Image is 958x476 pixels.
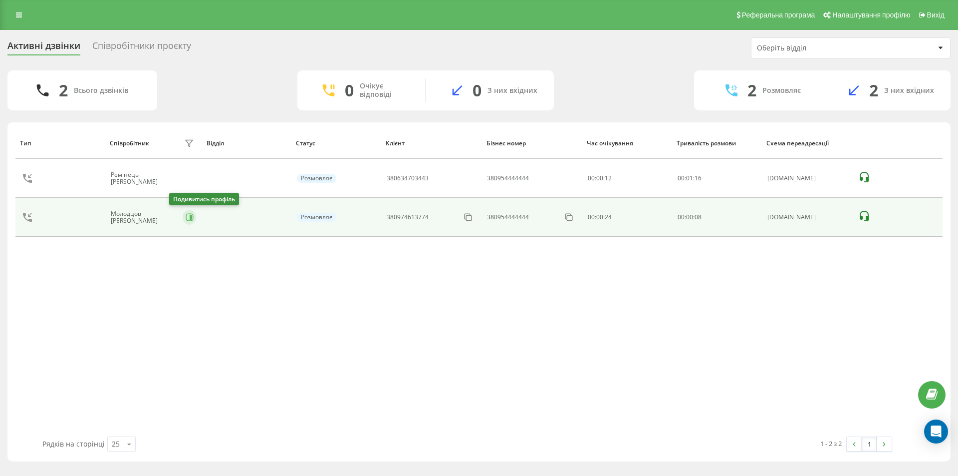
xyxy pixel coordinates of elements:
[487,214,529,221] div: 380954444444
[112,439,120,449] div: 25
[762,86,801,95] div: Розмовляє
[74,86,128,95] div: Всього дзвінків
[832,11,910,19] span: Налаштування профілю
[767,175,848,182] div: [DOMAIN_NAME]
[345,81,354,100] div: 0
[110,140,149,147] div: Співробітник
[20,140,100,147] div: Тип
[924,420,948,444] div: Open Intercom Messenger
[207,140,287,147] div: Відділ
[387,214,429,221] div: 380974613774
[695,174,702,182] span: 16
[297,174,336,183] div: Розмовляє
[686,213,693,221] span: 00
[486,140,578,147] div: Бізнес номер
[678,214,702,221] div: : :
[742,11,815,19] span: Реферальна програма
[588,214,667,221] div: 00:00:24
[111,171,182,186] div: Ремінець [PERSON_NAME]
[473,81,481,100] div: 0
[678,175,702,182] div: : :
[587,140,667,147] div: Час очікування
[884,86,934,95] div: З них вхідних
[42,439,105,449] span: Рядків на сторінці
[677,140,757,147] div: Тривалість розмови
[360,82,410,99] div: Очікує відповіді
[927,11,945,19] span: Вихід
[387,175,429,182] div: 380634703443
[7,40,80,56] div: Активні дзвінки
[111,210,181,225] div: Молодцов [PERSON_NAME]
[757,44,876,52] div: Оберіть відділ
[59,81,68,100] div: 2
[766,140,848,147] div: Схема переадресації
[678,213,685,221] span: 00
[487,175,529,182] div: 380954444444
[686,174,693,182] span: 01
[695,213,702,221] span: 08
[297,213,336,222] div: Розмовляє
[820,439,842,449] div: 1 - 2 з 2
[487,86,537,95] div: З них вхідних
[92,40,191,56] div: Співробітники проєкту
[678,174,685,182] span: 00
[767,214,848,221] div: [DOMAIN_NAME]
[747,81,756,100] div: 2
[862,437,877,451] a: 1
[588,175,667,182] div: 00:00:12
[386,140,477,147] div: Клієнт
[296,140,376,147] div: Статус
[169,193,239,205] div: Подивитись профіль
[869,81,878,100] div: 2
